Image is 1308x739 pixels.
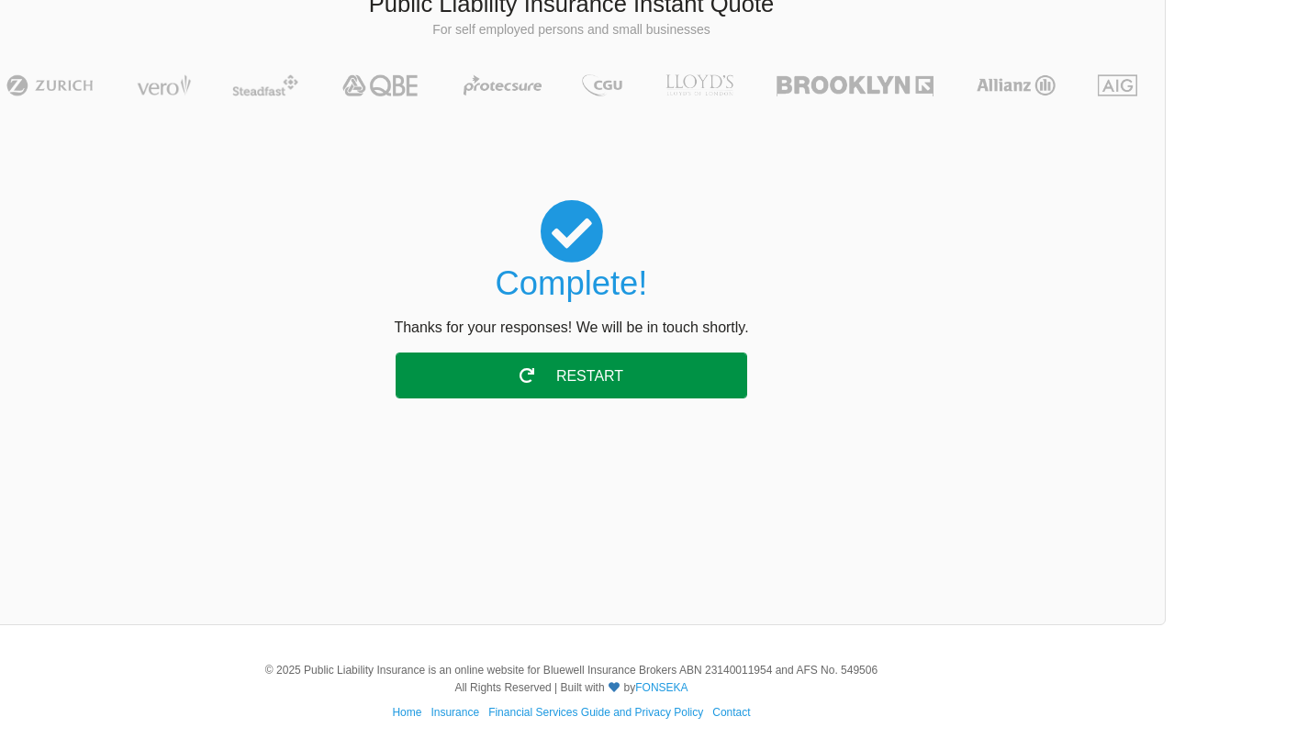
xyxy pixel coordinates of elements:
p: Thanks for your responses! We will be in touch shortly. [44,318,1099,338]
img: Brooklyn | Public Liability Insurance [769,74,941,96]
a: Financial Services Guide and Privacy Policy [488,706,703,719]
img: Allianz | Public Liability Insurance [967,74,1065,96]
img: Steadfast | Public Liability Insurance [225,74,306,96]
img: AIG | Public Liability Insurance [1090,74,1145,96]
img: QBE | Public Liability Insurance [331,74,430,96]
div: Restart [396,353,747,398]
img: LLOYD's | Public Liability Insurance [655,74,743,96]
a: Contact [712,706,750,719]
img: Protecsure | Public Liability Insurance [456,74,549,96]
img: CGU | Public Liability Insurance [575,74,630,96]
h2: Complete! [44,263,1099,304]
a: Insurance [430,706,479,719]
a: FONSEKA [635,681,688,694]
img: Vero | Public Liability Insurance [129,74,199,96]
a: Home [392,706,421,719]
